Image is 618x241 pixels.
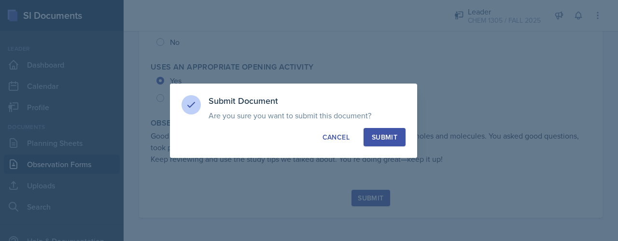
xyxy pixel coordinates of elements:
[372,132,397,142] div: Submit
[364,128,406,146] button: Submit
[314,128,358,146] button: Cancel
[323,132,350,142] div: Cancel
[209,95,406,107] h3: Submit Document
[209,111,406,120] p: Are you sure you want to submit this document?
